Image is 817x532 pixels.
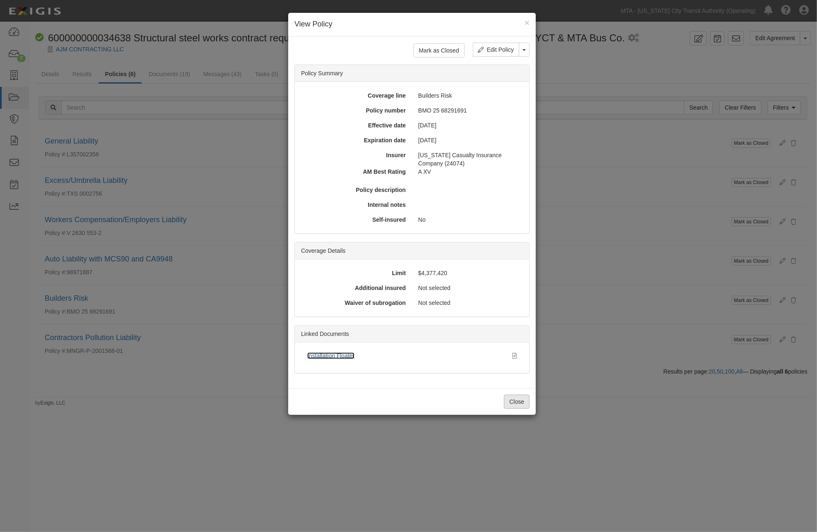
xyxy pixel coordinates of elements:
div: BMO 25 68291691 [412,106,526,115]
div: Coverage line [298,91,412,100]
a: Installation Floater [307,352,354,359]
div: $4,377,420 [412,269,526,277]
div: Installation Floater [307,352,506,360]
a: Edit Policy [473,43,519,57]
div: Policy Summary [295,65,529,82]
div: [US_STATE] Casualty Insurance Company (24074) [412,151,526,168]
div: Coverage Details [295,242,529,259]
div: Expiration date [298,136,412,144]
h4: View Policy [294,19,530,30]
button: Mark as Closed [413,43,464,58]
div: Additional insured [298,284,412,292]
div: Self-insured [298,216,412,224]
div: Not selected [412,299,526,307]
div: [DATE] [412,121,526,129]
button: Close [525,18,530,27]
div: Waiver of subrogation [298,299,412,307]
div: Policy number [298,106,412,115]
div: Not selected [412,284,526,292]
div: No [412,216,526,224]
div: AM Best Rating [295,168,412,176]
div: Internal notes [298,201,412,209]
div: A XV [412,168,529,176]
div: [DATE] [412,136,526,144]
button: Close [504,395,530,409]
div: Builders Risk [412,91,526,100]
div: Limit [298,269,412,277]
div: Effective date [298,121,412,129]
div: Insurer [298,151,412,159]
div: Linked Documents [295,326,529,343]
div: Policy description [298,186,412,194]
